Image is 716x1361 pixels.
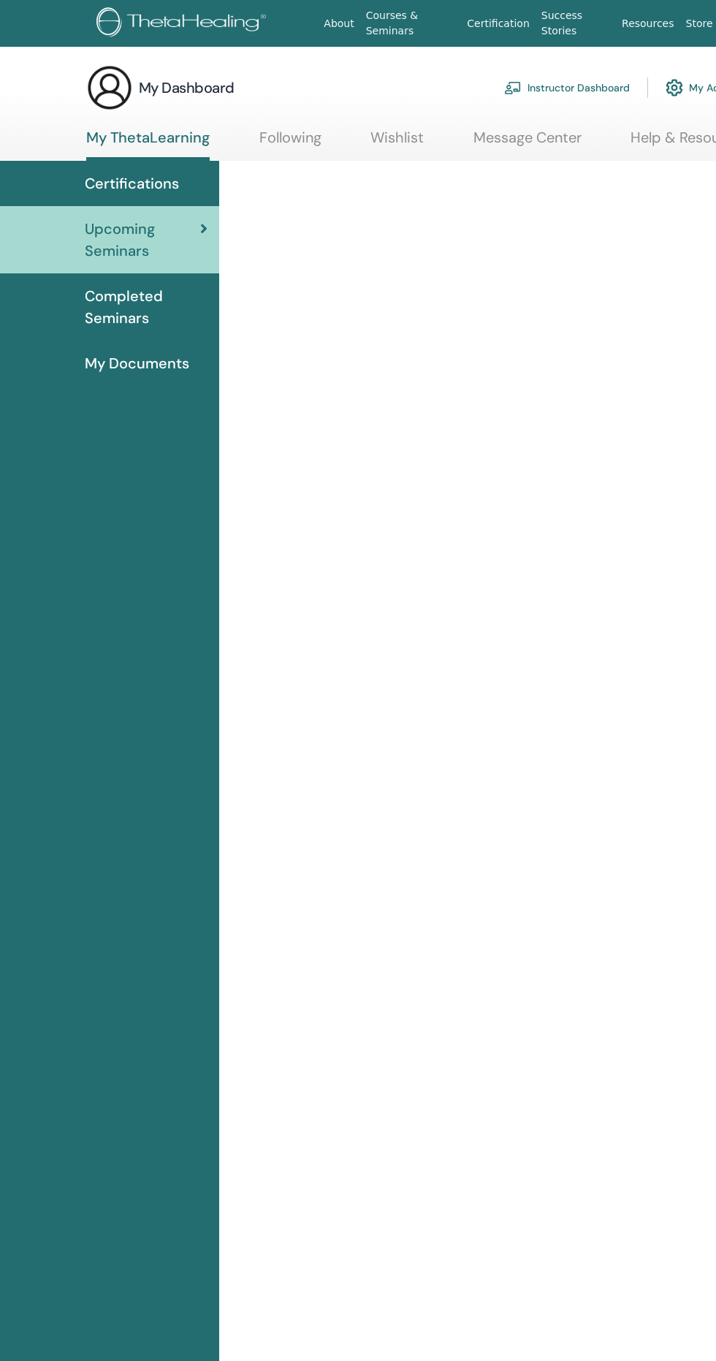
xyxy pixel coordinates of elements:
[85,285,207,329] span: Completed Seminars
[461,10,535,37] a: Certification
[259,129,321,157] a: Following
[139,77,235,98] h3: My Dashboard
[504,72,630,104] a: Instructor Dashboard
[666,75,683,100] img: cog.svg
[370,129,424,157] a: Wishlist
[85,218,200,262] span: Upcoming Seminars
[318,10,359,37] a: About
[360,2,462,45] a: Courses & Seminars
[85,352,189,374] span: My Documents
[96,7,271,40] img: logo.png
[85,173,179,194] span: Certifications
[473,129,582,157] a: Message Center
[86,64,133,111] img: generic-user-icon.jpg
[86,129,210,161] a: My ThetaLearning
[536,2,616,45] a: Success Stories
[616,10,680,37] a: Resources
[504,81,522,94] img: chalkboard-teacher.svg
